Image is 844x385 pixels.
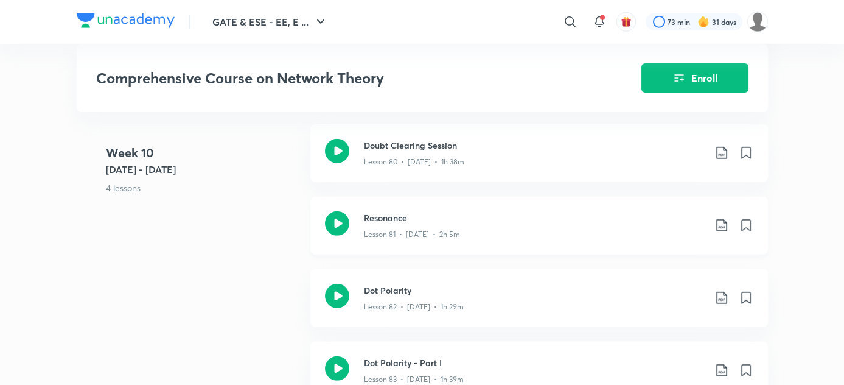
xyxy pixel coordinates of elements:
a: Dot PolarityLesson 82 • [DATE] • 1h 29m [310,269,768,342]
h4: Week 10 [106,143,301,161]
button: GATE & ESE - EE, E ... [205,10,335,34]
h3: Doubt Clearing Session [364,139,705,152]
img: Company Logo [77,13,175,28]
button: Enroll [641,63,748,93]
img: avatar [621,16,632,27]
a: Company Logo [77,13,175,31]
h3: Resonance [364,211,705,224]
h3: Dot Polarity [364,284,705,297]
h3: Dot Polarity - Part I [364,356,705,369]
p: Lesson 82 • [DATE] • 1h 29m [364,302,464,313]
p: 4 lessons [106,181,301,194]
a: ResonanceLesson 81 • [DATE] • 2h 5m [310,197,768,269]
a: Doubt Clearing SessionLesson 80 • [DATE] • 1h 38m [310,124,768,197]
h3: Comprehensive Course on Network Theory [96,69,573,87]
button: avatar [616,12,636,32]
p: Lesson 83 • [DATE] • 1h 39m [364,374,464,385]
p: Lesson 81 • [DATE] • 2h 5m [364,229,460,240]
img: Palak Tiwari [747,12,768,32]
p: Lesson 80 • [DATE] • 1h 38m [364,157,464,168]
img: streak [697,16,710,28]
h5: [DATE] - [DATE] [106,161,301,176]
